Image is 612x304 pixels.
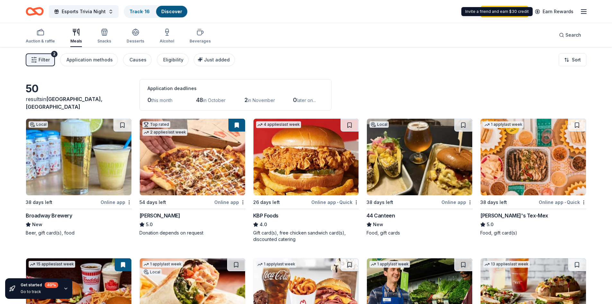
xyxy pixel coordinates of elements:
div: Beer, gift card(s), food [26,230,132,236]
div: 44 Canteen [367,212,395,219]
span: Sort [572,56,581,64]
img: Image for KBP Foods [253,119,359,195]
img: Image for 44 Canteen [367,119,472,195]
div: Food, gift card(s) [480,230,586,236]
button: Snacks [97,26,111,47]
div: Gift card(s), free chicken sandwich card(s), discounted catering [253,230,359,243]
div: Local [29,121,48,128]
div: Donation depends on request [139,230,245,236]
span: Search [565,31,581,39]
span: later on... [297,97,316,103]
span: 2 [244,97,248,103]
div: 2 applies last week [142,129,187,136]
div: Application methods [67,56,113,64]
div: Beverages [190,39,211,44]
div: 40 % [45,282,58,288]
div: 13 applies last week [483,261,530,268]
div: Application deadlines [147,85,324,92]
a: Image for Broadway BreweryLocal38 days leftOnline appBroadway BreweryNewBeer, gift card(s), food [26,118,132,236]
span: 0 [147,97,151,103]
div: 38 days left [480,198,507,206]
span: 0 [293,97,297,103]
button: Eligibility [157,53,189,66]
div: Snacks [97,39,111,44]
span: Esports Trivia Night [62,8,106,15]
div: Eligibility [163,56,183,64]
span: 4.0 [260,221,267,228]
span: 48 [196,97,203,103]
button: Search [554,29,586,41]
button: Alcohol [160,26,174,47]
div: KBP Foods [253,212,279,219]
div: 2 [51,51,58,57]
a: Image for Casey'sTop rated2 applieslast week54 days leftOnline app[PERSON_NAME]5.0Donation depend... [139,118,245,236]
span: this month [151,97,173,103]
a: Start free trial [481,6,528,17]
div: Desserts [127,39,144,44]
button: Desserts [127,26,144,47]
div: 54 days left [139,198,166,206]
span: 5.0 [487,221,493,228]
img: Image for Chuy's Tex-Mex [481,119,586,195]
button: Track· 16Discover [124,5,188,18]
div: Causes [129,56,146,64]
span: Filter [39,56,50,64]
div: Online app Quick [539,198,586,206]
div: 4 applies last week [256,121,301,128]
div: Alcohol [160,39,174,44]
div: results [26,95,132,111]
span: [GEOGRAPHIC_DATA], [GEOGRAPHIC_DATA] [26,96,102,110]
span: 5.0 [146,221,153,228]
div: 38 days left [367,198,393,206]
div: Broadway Brewery [26,212,72,219]
button: Beverages [190,26,211,47]
button: Meals [70,26,82,47]
a: Image for Chuy's Tex-Mex1 applylast week38 days leftOnline app•Quick[PERSON_NAME]'s Tex-Mex5.0Foo... [480,118,586,236]
a: Image for KBP Foods4 applieslast week26 days leftOnline app•QuickKBP Foods4.0Gift card(s), free c... [253,118,359,243]
button: Just added [194,53,235,66]
img: Image for Casey's [140,119,245,195]
div: Food, gift cards [367,230,473,236]
div: Auction & raffle [26,39,55,44]
div: 50 [26,82,132,95]
div: 1 apply last week [256,261,297,268]
span: in October [203,97,226,103]
span: New [373,221,383,228]
div: Local [142,269,162,275]
a: Earn Rewards [531,6,577,17]
div: Invite a friend and earn $30 credit [461,7,533,16]
div: Online app Quick [311,198,359,206]
button: Application methods [60,53,118,66]
a: Image for 44 CanteenLocal38 days leftOnline app44 CanteenNewFood, gift cards [367,118,473,236]
span: • [564,200,566,205]
div: Local [369,121,389,128]
div: 1 apply last week [142,261,183,268]
div: Online app [441,198,473,206]
button: Causes [123,53,152,66]
div: Top rated [142,121,170,128]
a: Home [26,4,44,19]
div: Meals [70,39,82,44]
span: • [337,200,338,205]
div: Online app [101,198,132,206]
span: Just added [204,57,230,62]
button: Filter2 [26,53,55,66]
div: Get started [21,282,58,288]
button: Sort [559,53,586,66]
div: [PERSON_NAME]'s Tex-Mex [480,212,548,219]
a: Track· 16 [129,9,150,14]
div: 1 apply last week [369,261,410,268]
span: New [32,221,42,228]
button: Auction & raffle [26,26,55,47]
a: Discover [161,9,182,14]
img: Image for Broadway Brewery [26,119,131,195]
div: Go to track [21,289,58,294]
div: 15 applies last week [29,261,75,268]
span: in November [248,97,275,103]
div: 26 days left [253,198,280,206]
span: in [26,96,102,110]
button: Esports Trivia Night [49,5,119,18]
div: Online app [214,198,245,206]
div: 1 apply last week [483,121,524,128]
div: [PERSON_NAME] [139,212,180,219]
